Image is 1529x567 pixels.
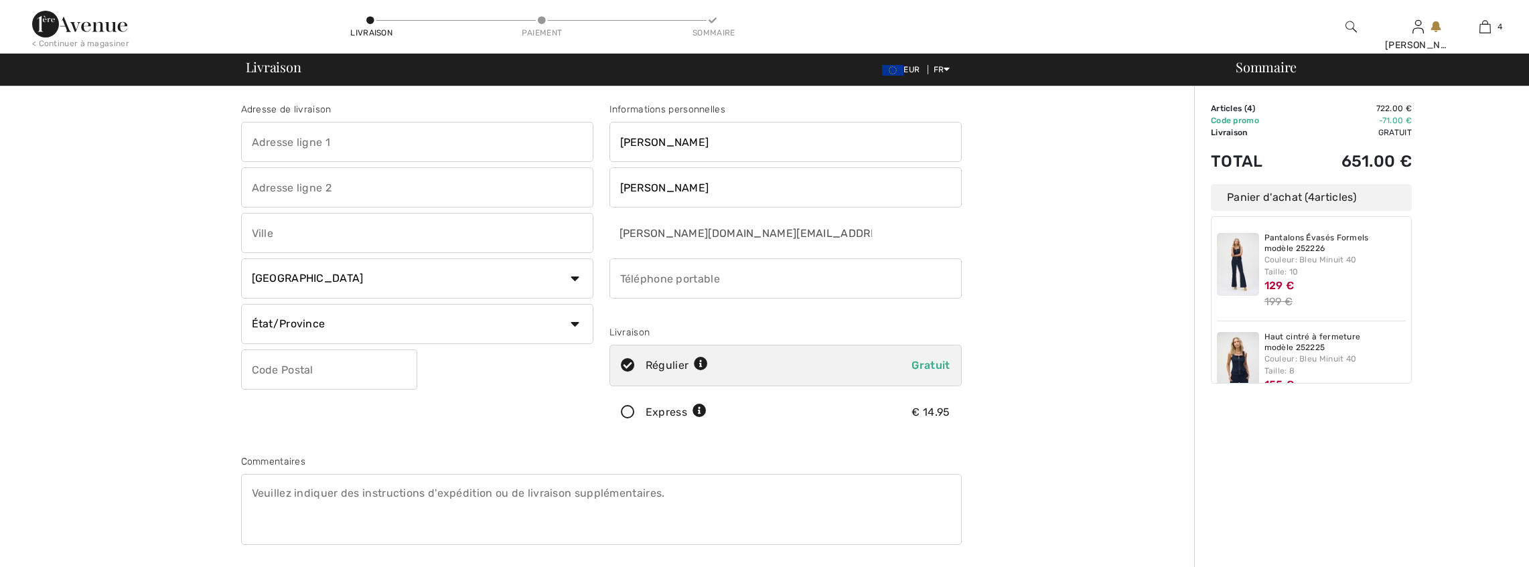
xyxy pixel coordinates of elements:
div: Paiement [522,27,562,39]
td: 651.00 € [1296,139,1412,184]
a: 4 [1452,19,1518,35]
input: Nom de famille [609,167,962,208]
div: < Continuer à magasiner [32,37,129,50]
s: 199 € [1264,295,1293,308]
div: Livraison [609,325,962,339]
span: 129 € [1264,279,1295,292]
div: Adresse de livraison [241,102,593,116]
span: Livraison [246,60,301,74]
div: Livraison [350,27,390,39]
td: Total [1211,139,1296,184]
div: Sommaire [693,27,733,39]
a: Haut cintré à fermeture modèle 252225 [1264,332,1406,353]
div: Informations personnelles [609,102,962,116]
input: Téléphone portable [609,258,962,299]
a: Se connecter [1412,20,1424,33]
span: EUR [882,65,925,74]
span: 4 [1498,21,1502,33]
span: Gratuit [912,359,950,372]
img: 1ère Avenue [32,11,127,37]
div: Express [646,404,707,420]
span: 4 [1247,104,1252,113]
div: € 14.95 [912,404,950,420]
img: Pantalons Évasés Formels modèle 252226 [1217,233,1259,296]
td: 722.00 € [1296,102,1412,114]
img: Haut cintré à fermeture modèle 252225 [1217,332,1259,395]
input: Ville [241,213,593,253]
div: Panier d'achat ( articles) [1211,184,1412,211]
img: Euro [882,65,903,76]
div: Commentaires [241,455,962,469]
div: [PERSON_NAME] [1385,38,1451,52]
td: Livraison [1211,127,1296,139]
img: Mes infos [1412,19,1424,35]
td: -71.00 € [1296,114,1412,127]
span: 4 [1308,191,1315,204]
a: Pantalons Évasés Formels modèle 252226 [1264,233,1406,254]
div: Couleur: Bleu Minuit 40 Taille: 10 [1264,254,1406,278]
td: Code promo [1211,114,1296,127]
input: Adresse ligne 2 [241,167,593,208]
input: Prénom [609,122,962,162]
input: Adresse ligne 1 [241,122,593,162]
input: Courriel [609,213,874,253]
span: 155 € [1264,378,1295,391]
div: Sommaire [1220,60,1521,74]
img: Mon panier [1479,19,1491,35]
img: recherche [1345,19,1357,35]
div: Couleur: Bleu Minuit 40 Taille: 8 [1264,353,1406,377]
input: Code Postal [241,349,417,390]
td: Articles ( ) [1211,102,1296,114]
div: Régulier [646,357,709,374]
td: Gratuit [1296,127,1412,139]
span: FR [934,65,950,74]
